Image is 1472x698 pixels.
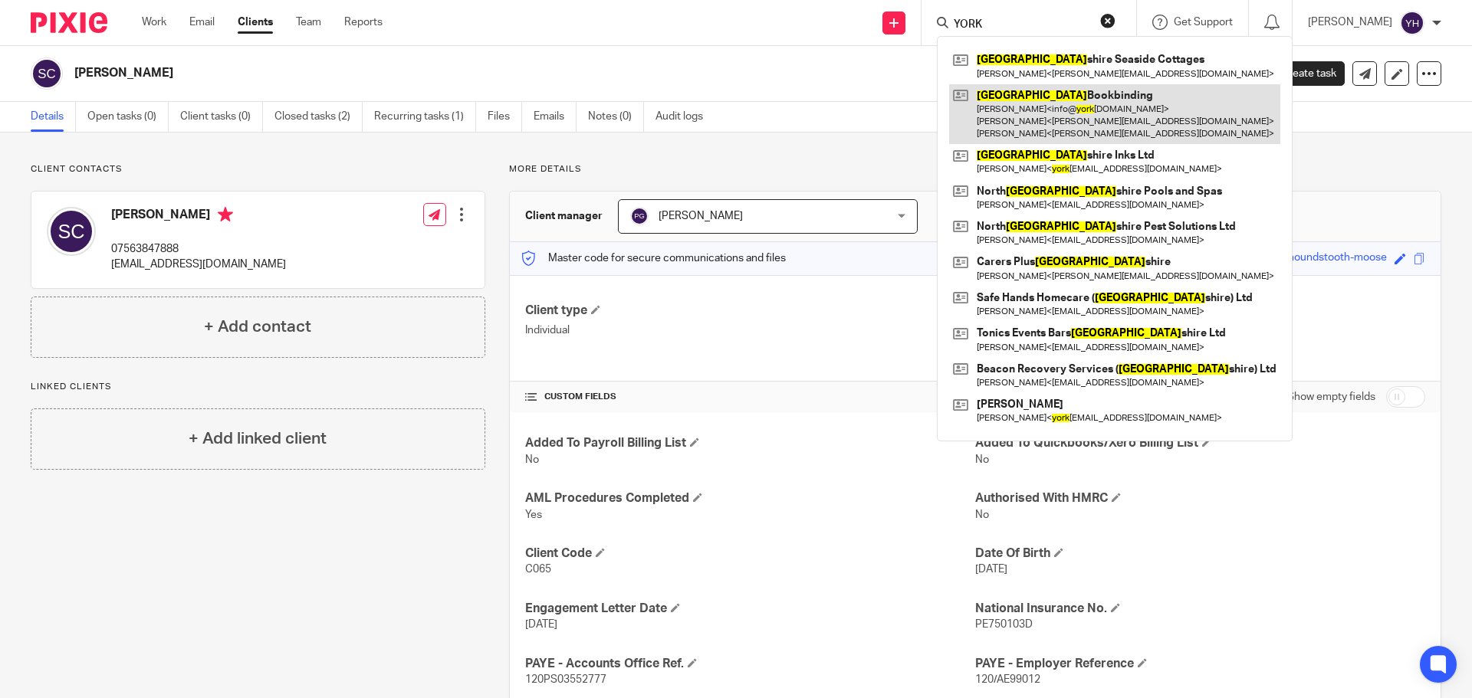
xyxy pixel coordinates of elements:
button: Clear [1100,13,1115,28]
h4: CUSTOM FIELDS [525,391,975,403]
a: Email [189,15,215,30]
span: [DATE] [525,619,557,630]
h4: + Add linked client [189,427,327,451]
h4: Added To Quickbooks/Xero Billing List [975,435,1425,451]
span: 120PS03552777 [525,674,606,685]
a: Client tasks (0) [180,102,263,132]
a: Create task [1256,61,1345,86]
span: [PERSON_NAME] [659,211,743,221]
h4: PAYE - Employer Reference [975,656,1425,672]
a: Audit logs [655,102,715,132]
p: Client contacts [31,163,485,175]
p: Linked clients [31,381,485,393]
h3: Client manager [525,208,603,224]
span: Get Support [1174,17,1233,28]
span: C065 [525,564,551,575]
p: Master code for secure communications and files [521,251,786,266]
h4: Authorised With HMRC [975,490,1425,506]
img: svg%3E [630,207,649,225]
h4: Client type [525,303,975,319]
p: [EMAIL_ADDRESS][DOMAIN_NAME] [111,257,286,272]
img: svg%3E [47,207,96,256]
span: [DATE] [975,564,1007,575]
p: [PERSON_NAME] [1308,15,1392,30]
a: Recurring tasks (1) [374,102,476,132]
h2: [PERSON_NAME] [74,65,1001,81]
h4: Added To Payroll Billing List [525,435,975,451]
a: Emails [534,102,577,132]
h4: Date Of Birth [975,546,1425,562]
a: Details [31,102,76,132]
h4: [PERSON_NAME] [111,207,286,226]
span: PE750103D [975,619,1033,630]
h4: Client Code [525,546,975,562]
a: Reports [344,15,383,30]
img: Pixie [31,12,107,33]
input: Search [952,18,1090,32]
h4: AML Procedures Completed [525,490,975,506]
a: Files [488,102,522,132]
p: 07563847888 [111,241,286,257]
h4: National Insurance No. [975,601,1425,617]
h4: + Add contact [204,315,311,339]
p: More details [509,163,1441,175]
img: svg%3E [31,57,63,90]
a: Open tasks (0) [87,102,169,132]
p: Individual [525,323,975,338]
a: Team [296,15,321,30]
h4: PAYE - Accounts Office Ref. [525,656,975,672]
img: svg%3E [1400,11,1424,35]
a: Notes (0) [588,102,644,132]
a: Closed tasks (2) [274,102,363,132]
span: No [975,454,989,465]
i: Primary [218,207,233,222]
a: Clients [238,15,273,30]
span: Yes [525,510,542,520]
a: Work [142,15,166,30]
span: No [975,510,989,520]
span: No [525,454,539,465]
label: Show empty fields [1287,389,1375,405]
h4: Engagement Letter Date [525,601,975,617]
span: 120/AE99012 [975,674,1040,685]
